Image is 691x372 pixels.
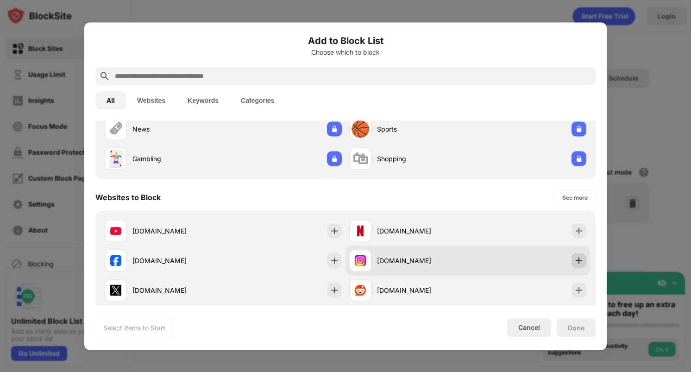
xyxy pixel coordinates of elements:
[355,284,366,296] img: favicons
[103,323,165,332] div: Select Items to Start
[377,256,468,265] div: [DOMAIN_NAME]
[132,226,223,236] div: [DOMAIN_NAME]
[132,285,223,295] div: [DOMAIN_NAME]
[95,48,596,56] div: Choose which to block
[355,255,366,266] img: favicons
[230,91,285,109] button: Categories
[352,149,368,168] div: 🛍
[377,285,468,295] div: [DOMAIN_NAME]
[126,91,176,109] button: Websites
[568,324,584,331] div: Done
[351,120,370,139] div: 🏀
[176,91,230,109] button: Keywords
[132,124,223,134] div: News
[377,154,468,164] div: Shopping
[562,193,588,202] div: See more
[518,322,540,333] div: Cancel
[132,256,223,265] div: [DOMAIN_NAME]
[110,255,121,266] img: favicons
[110,225,121,236] img: favicons
[95,191,161,203] div: Websites to Block
[377,124,468,134] div: Sports
[110,284,121,296] img: favicons
[108,120,124,139] div: 🗞
[377,226,468,236] div: [DOMAIN_NAME]
[95,33,596,47] h6: Add to Block List
[355,225,366,236] img: favicons
[95,91,126,109] button: All
[132,154,223,164] div: Gambling
[99,70,110,82] img: search.svg
[106,149,126,168] div: 🃏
